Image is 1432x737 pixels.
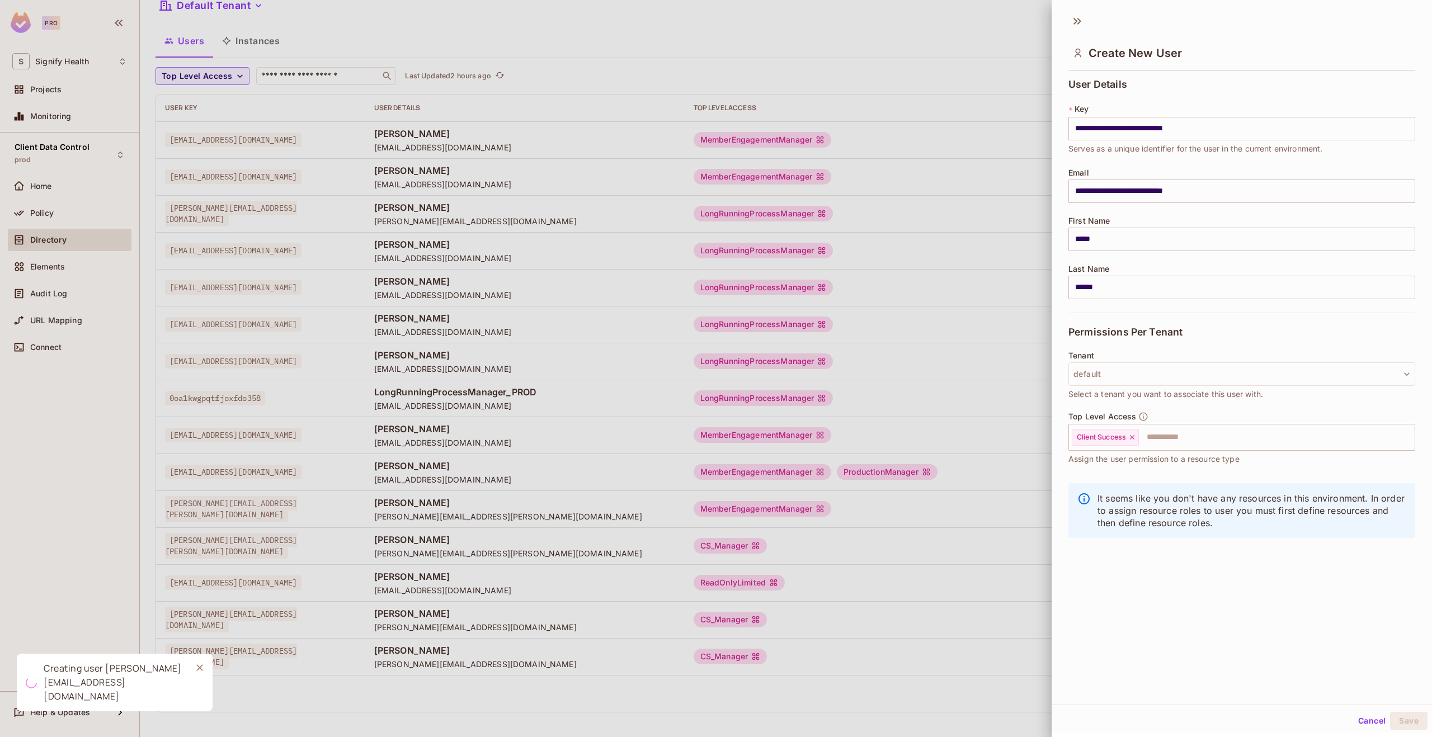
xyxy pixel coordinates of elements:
[1068,412,1136,421] span: Top Level Access
[1068,388,1263,400] span: Select a tenant you want to associate this user with.
[1390,712,1428,730] button: Save
[1068,327,1183,338] span: Permissions Per Tenant
[1075,105,1089,114] span: Key
[1068,168,1089,177] span: Email
[1097,492,1406,529] p: It seems like you don't have any resources in this environment. In order to assign resource roles...
[1089,46,1182,60] span: Create New User
[1068,143,1323,155] span: Serves as a unique identifier for the user in the current environment.
[1072,429,1139,446] div: Client Success
[1409,436,1411,438] button: Open
[1068,362,1415,386] button: default
[1068,79,1127,90] span: User Details
[44,662,182,703] div: Creating user [PERSON_NAME][EMAIL_ADDRESS][DOMAIN_NAME]
[1068,351,1094,360] span: Tenant
[1068,216,1110,225] span: First Name
[1068,264,1109,273] span: Last Name
[1068,453,1240,465] span: Assign the user permission to a resource type
[1354,712,1390,730] button: Cancel
[191,659,208,676] button: Close
[1077,433,1126,442] span: Client Success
